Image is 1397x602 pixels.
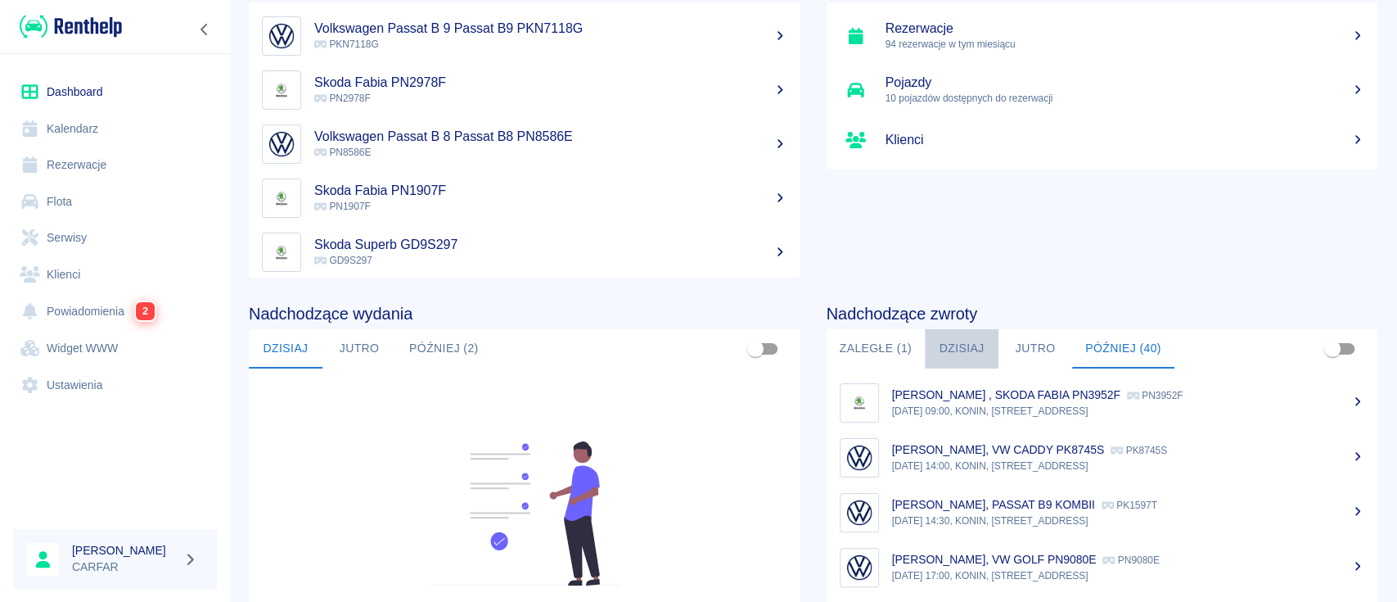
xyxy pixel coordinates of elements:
[886,91,1365,106] p: 10 pojazdów dostępnych do rezerwacji
[844,497,875,528] img: Image
[249,225,800,279] a: ImageSkoda Superb GD9S297 GD9S297
[13,111,217,147] a: Kalendarz
[314,201,371,212] span: PN1907F
[827,304,1378,324] h4: Nadchodzące zwroty
[72,542,177,559] h6: [PERSON_NAME]
[314,75,787,91] h5: Skoda Fabia PN2978F
[314,93,371,104] span: PN2978F
[1072,329,1174,369] button: Później (40)
[322,329,396,369] button: Jutro
[314,255,372,266] span: GD9S297
[396,329,492,369] button: Później (2)
[266,129,297,160] img: Image
[886,37,1365,52] p: 94 rezerwacje w tym miesiącu
[314,183,787,199] h5: Skoda Fabia PN1907F
[136,301,155,320] span: 2
[249,9,800,63] a: ImageVolkswagen Passat B 9 Passat B9 PKN7118G PKN7118G
[740,333,771,364] span: Pokaż przypisane tylko do mnie
[892,443,1105,456] p: [PERSON_NAME], VW CADDY PK8745S
[1102,500,1157,511] p: PK1597T
[72,559,177,576] p: CARFAR
[314,237,787,253] h5: Skoda Superb GD9S297
[1102,554,1159,566] p: PN9080E
[1317,333,1348,364] span: Pokaż przypisane tylko do mnie
[13,13,122,40] a: Renthelp logo
[827,375,1378,430] a: Image[PERSON_NAME] , SKODA FABIA PN3952F PN3952F[DATE] 09:00, KONIN, [STREET_ADDRESS]
[249,117,800,171] a: ImageVolkswagen Passat B 8 Passat B8 PN8586E PN8586E
[844,442,875,473] img: Image
[886,20,1365,37] h5: Rezerwacje
[827,63,1378,117] a: Pojazdy10 pojazdów dostępnych do rezerwacji
[892,568,1365,583] p: [DATE] 17:00, KONIN, [STREET_ADDRESS]
[13,220,217,256] a: Serwisy
[314,38,379,50] span: PKN7118G
[266,20,297,52] img: Image
[13,147,217,183] a: Rezerwacje
[13,330,217,367] a: Widget WWW
[192,19,217,40] button: Zwiń nawigację
[266,183,297,214] img: Image
[13,367,217,404] a: Ustawienia
[419,441,630,586] img: Fleet
[892,404,1365,419] p: [DATE] 09:00, KONIN, [STREET_ADDRESS]
[249,304,800,324] h4: Nadchodzące wydania
[266,75,297,106] img: Image
[827,117,1378,163] a: Klienci
[13,74,217,111] a: Dashboard
[892,388,1120,401] p: [PERSON_NAME] , SKODA FABIA PN3952F
[892,498,1095,511] p: [PERSON_NAME], PASSAT B9 KOMBII
[844,387,875,419] img: Image
[1127,390,1183,401] p: PN3952F
[886,132,1365,148] h5: Klienci
[314,147,371,158] span: PN8586E
[892,459,1365,473] p: [DATE] 14:00, KONIN, [STREET_ADDRESS]
[13,256,217,293] a: Klienci
[249,329,322,369] button: Dzisiaj
[266,237,297,268] img: Image
[925,329,998,369] button: Dzisiaj
[827,540,1378,595] a: Image[PERSON_NAME], VW GOLF PN9080E PN9080E[DATE] 17:00, KONIN, [STREET_ADDRESS]
[827,329,925,369] button: Zaległe (1)
[1111,445,1167,456] p: PK8745S
[249,171,800,225] a: ImageSkoda Fabia PN1907F PN1907F
[886,75,1365,91] h5: Pojazdy
[892,553,1097,566] p: [PERSON_NAME], VW GOLF PN9080E
[827,430,1378,485] a: Image[PERSON_NAME], VW CADDY PK8745S PK8745S[DATE] 14:00, KONIN, [STREET_ADDRESS]
[844,552,875,583] img: Image
[827,9,1378,63] a: Rezerwacje94 rezerwacje w tym miesiącu
[13,292,217,330] a: Powiadomienia2
[314,20,787,37] h5: Volkswagen Passat B 9 Passat B9 PKN7118G
[314,129,787,145] h5: Volkswagen Passat B 8 Passat B8 PN8586E
[827,485,1378,540] a: Image[PERSON_NAME], PASSAT B9 KOMBII PK1597T[DATE] 14:30, KONIN, [STREET_ADDRESS]
[998,329,1072,369] button: Jutro
[892,514,1365,528] p: [DATE] 14:30, KONIN, [STREET_ADDRESS]
[20,13,122,40] img: Renthelp logo
[13,183,217,220] a: Flota
[249,63,800,117] a: ImageSkoda Fabia PN2978F PN2978F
